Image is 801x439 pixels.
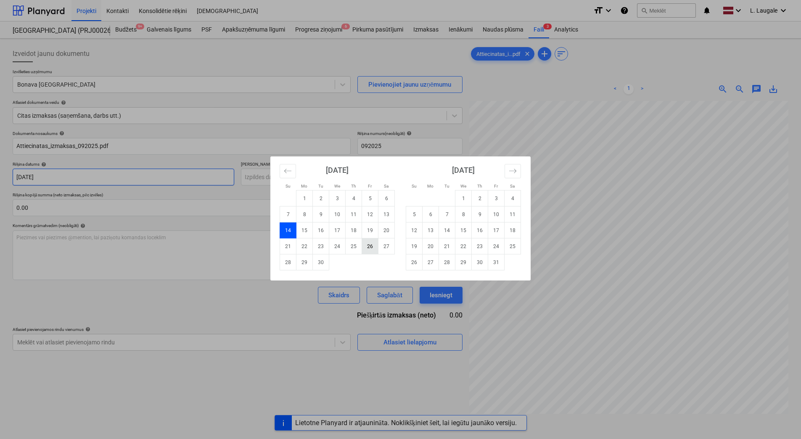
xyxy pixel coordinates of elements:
td: Friday, October 17, 2025 [488,222,505,238]
td: Friday, September 5, 2025 [362,190,378,206]
small: Th [351,184,356,188]
td: Sunday, September 7, 2025 [280,206,296,222]
td: Friday, October 10, 2025 [488,206,505,222]
td: Wednesday, September 17, 2025 [329,222,346,238]
small: Su [286,184,291,188]
td: Friday, September 19, 2025 [362,222,378,238]
td: Monday, October 13, 2025 [423,222,439,238]
td: Sunday, September 21, 2025 [280,238,296,254]
td: Saturday, September 20, 2025 [378,222,395,238]
td: Monday, September 1, 2025 [296,190,313,206]
td: Monday, October 27, 2025 [423,254,439,270]
small: Tu [444,184,449,188]
td: Friday, October 3, 2025 [488,190,505,206]
td: Friday, September 12, 2025 [362,206,378,222]
td: Wednesday, October 29, 2025 [455,254,472,270]
small: Th [477,184,482,188]
td: Wednesday, October 8, 2025 [455,206,472,222]
td: Saturday, October 18, 2025 [505,222,521,238]
td: Friday, October 24, 2025 [488,238,505,254]
td: Thursday, September 11, 2025 [346,206,362,222]
td: Saturday, October 11, 2025 [505,206,521,222]
td: Tuesday, September 2, 2025 [313,190,329,206]
td: Wednesday, September 10, 2025 [329,206,346,222]
td: Monday, September 22, 2025 [296,238,313,254]
td: Tuesday, October 14, 2025 [439,222,455,238]
td: Monday, October 6, 2025 [423,206,439,222]
td: Tuesday, September 30, 2025 [313,254,329,270]
td: Monday, October 20, 2025 [423,238,439,254]
td: Thursday, September 18, 2025 [346,222,362,238]
small: Sa [384,184,389,188]
td: Monday, September 29, 2025 [296,254,313,270]
strong: [DATE] [326,166,349,175]
small: We [334,184,340,188]
td: Tuesday, September 23, 2025 [313,238,329,254]
td: Thursday, October 2, 2025 [472,190,488,206]
td: Thursday, October 16, 2025 [472,222,488,238]
td: Saturday, October 25, 2025 [505,238,521,254]
button: Move backward to switch to the previous month. [280,164,296,178]
td: Sunday, October 19, 2025 [406,238,423,254]
td: Sunday, October 26, 2025 [406,254,423,270]
td: Selected. Sunday, September 14, 2025 [280,222,296,238]
small: We [460,184,466,188]
small: Sa [510,184,515,188]
td: Thursday, September 25, 2025 [346,238,362,254]
td: Tuesday, September 16, 2025 [313,222,329,238]
button: Move forward to switch to the next month. [505,164,521,178]
td: Friday, September 26, 2025 [362,238,378,254]
td: Wednesday, October 22, 2025 [455,238,472,254]
td: Monday, September 8, 2025 [296,206,313,222]
td: Tuesday, October 7, 2025 [439,206,455,222]
td: Tuesday, September 9, 2025 [313,206,329,222]
td: Wednesday, October 1, 2025 [455,190,472,206]
small: Fr [368,184,372,188]
td: Thursday, September 4, 2025 [346,190,362,206]
small: Fr [494,184,498,188]
td: Saturday, October 4, 2025 [505,190,521,206]
small: Su [412,184,417,188]
td: Thursday, October 9, 2025 [472,206,488,222]
td: Friday, October 31, 2025 [488,254,505,270]
td: Wednesday, October 15, 2025 [455,222,472,238]
td: Wednesday, September 24, 2025 [329,238,346,254]
iframe: Chat Widget [759,399,801,439]
td: Sunday, October 5, 2025 [406,206,423,222]
td: Sunday, October 12, 2025 [406,222,423,238]
small: Mo [427,184,434,188]
td: Tuesday, October 21, 2025 [439,238,455,254]
td: Thursday, October 23, 2025 [472,238,488,254]
td: Thursday, October 30, 2025 [472,254,488,270]
small: Mo [301,184,307,188]
small: Tu [318,184,323,188]
div: Calendar [270,156,531,280]
td: Sunday, September 28, 2025 [280,254,296,270]
td: Monday, September 15, 2025 [296,222,313,238]
strong: [DATE] [452,166,475,175]
td: Wednesday, September 3, 2025 [329,190,346,206]
td: Saturday, September 13, 2025 [378,206,395,222]
td: Saturday, September 6, 2025 [378,190,395,206]
td: Tuesday, October 28, 2025 [439,254,455,270]
td: Saturday, September 27, 2025 [378,238,395,254]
